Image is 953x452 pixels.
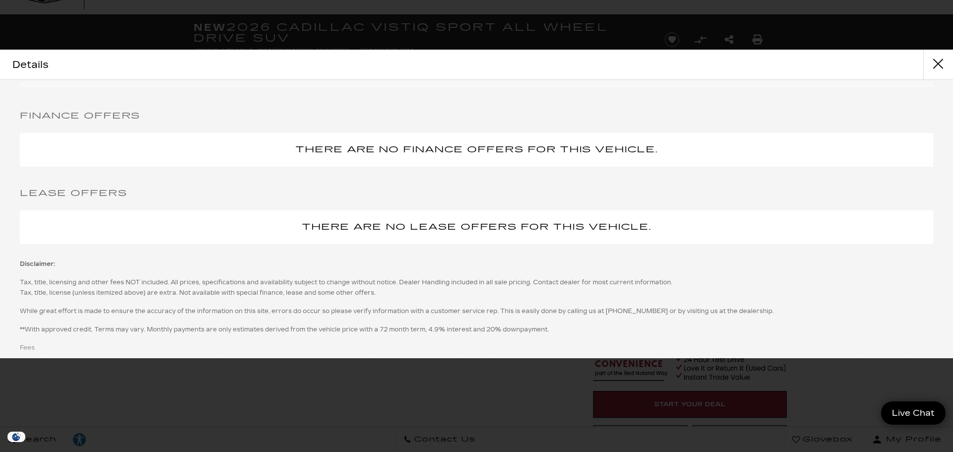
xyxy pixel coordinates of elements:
img: Opt-Out Icon [5,432,28,442]
h5: Finance Offers [20,109,933,123]
p: Fees [20,343,933,353]
section: Click to Open Cookie Consent Modal [5,432,28,442]
h5: There are no finance offers for this vehicle. [30,143,923,157]
p: Tax, title, licensing and other fees NOT included. All prices, specifications and availability su... [20,277,933,298]
button: close [923,50,953,79]
a: Live Chat [881,401,946,425]
strong: Disclaimer: [20,260,55,267]
p: While great effort is made to ensure the accuracy of the information on this site, errors do occu... [20,306,933,317]
h5: There are no lease offers for this vehicle. [30,220,923,234]
h5: Lease Offers [20,187,933,200]
span: Live Chat [887,407,940,419]
p: **With approved credit. Terms may vary. Monthly payments are only estimates derived from the vehi... [20,324,933,335]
